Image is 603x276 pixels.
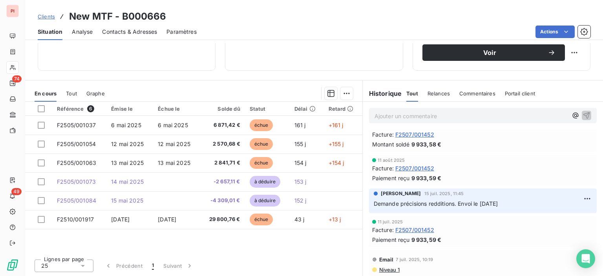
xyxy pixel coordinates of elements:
span: Contacts & Adresses [102,28,157,36]
span: Tout [66,90,77,97]
span: Graphe [86,90,105,97]
span: F2505/001084 [57,197,96,204]
span: [DATE] [111,216,130,223]
a: Clients [38,13,55,20]
div: Échue le [158,106,195,112]
span: [DATE] [158,216,176,223]
span: 49 [11,188,22,195]
span: 2 570,68 € [205,140,240,148]
span: 154 j [294,159,307,166]
span: 29 800,76 € [205,216,240,223]
span: 11 août 2025 [378,158,405,163]
span: Facture : [372,130,394,139]
span: Niveau 1 [378,267,400,273]
div: Open Intercom Messenger [576,249,595,268]
span: F2507/001452 [395,164,434,172]
span: Paiement reçu [372,174,410,182]
span: -2 657,11 € [205,178,240,186]
span: à déduire [250,195,280,207]
span: 7 juil. 2025, 10:19 [396,257,433,262]
button: Voir [422,44,565,61]
span: [PERSON_NAME] [381,190,421,197]
span: Commentaires [459,90,495,97]
span: Montant soldé [372,140,410,148]
span: 43 j [294,216,305,223]
span: Portail client [505,90,535,97]
span: 153 j [294,178,307,185]
span: échue [250,157,273,169]
span: 9 933,58 € [411,140,442,148]
span: F2505/001063 [57,159,96,166]
span: 15 mai 2025 [111,197,143,204]
div: Statut [250,106,285,112]
button: Précédent [100,258,147,274]
span: 12 mai 2025 [111,141,144,147]
span: F2505/001073 [57,178,96,185]
span: Paramètres [166,28,197,36]
span: 9 933,59 € [411,174,442,182]
span: 13 mai 2025 [111,159,144,166]
span: 13 mai 2025 [158,159,190,166]
span: +154 j [329,159,344,166]
span: échue [250,214,273,225]
span: Email [379,256,394,263]
div: Référence [57,105,102,112]
span: 6 mai 2025 [111,122,141,128]
span: échue [250,138,273,150]
span: 6 mai 2025 [158,122,188,128]
span: 9 933,59 € [411,236,442,244]
span: 11 juil. 2025 [378,219,403,224]
span: En cours [35,90,57,97]
span: Analyse [72,28,93,36]
span: 15 juil. 2025, 11:45 [424,191,464,196]
div: Délai [294,106,319,112]
span: F2507/001452 [395,130,434,139]
span: F2510/001917 [57,216,94,223]
span: 161 j [294,122,306,128]
span: 25 [41,262,48,270]
div: PI [6,5,19,17]
span: Situation [38,28,62,36]
span: -4 309,01 € [205,197,240,205]
span: 152 j [294,197,307,204]
h6: Historique [363,89,402,98]
span: F2507/001452 [395,226,434,234]
span: 155 j [294,141,306,147]
span: F2505/001037 [57,122,96,128]
span: Demande précisions redditions. Envoi le [DATE] [374,200,498,207]
span: 74 [12,75,22,82]
span: +161 j [329,122,344,128]
span: Relances [428,90,450,97]
span: 6 [87,105,94,112]
span: Tout [406,90,418,97]
button: Actions [535,26,575,38]
h3: New MTF - B000666 [69,9,166,24]
span: à déduire [250,176,280,188]
span: Facture : [372,226,394,234]
span: 12 mai 2025 [158,141,190,147]
span: Paiement reçu [372,236,410,244]
span: 14 mai 2025 [111,178,144,185]
button: Suivant [159,258,198,274]
span: Facture : [372,164,394,172]
span: 2 841,71 € [205,159,240,167]
span: Voir [432,49,548,56]
div: Retard [329,106,358,112]
div: Émise le [111,106,148,112]
span: 1 [152,262,154,270]
div: Solde dû [205,106,240,112]
span: échue [250,119,273,131]
img: Logo LeanPay [6,259,19,271]
span: +13 j [329,216,341,223]
span: F2505/001054 [57,141,96,147]
button: 1 [147,258,159,274]
span: +155 j [329,141,344,147]
span: 6 871,42 € [205,121,240,129]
